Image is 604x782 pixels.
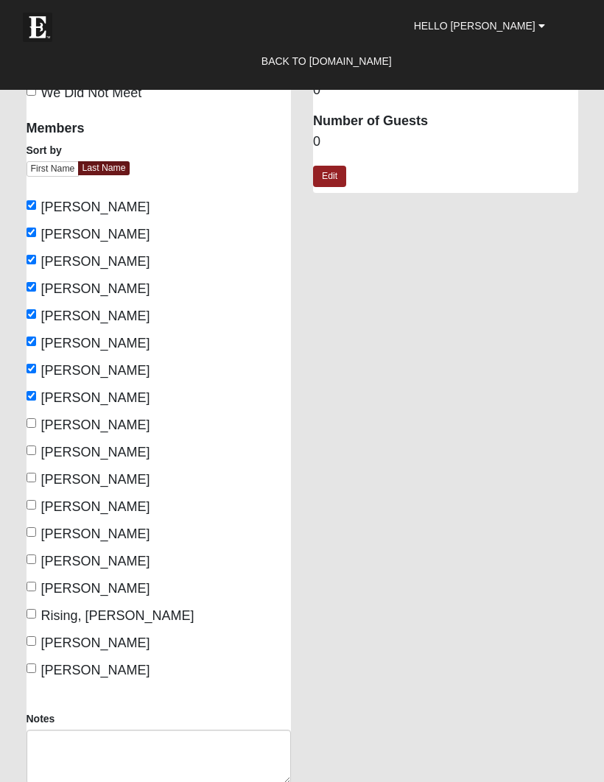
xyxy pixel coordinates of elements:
[27,636,36,646] input: [PERSON_NAME]
[250,43,403,80] a: Back to [DOMAIN_NAME]
[41,418,150,432] span: [PERSON_NAME]
[41,472,150,487] span: [PERSON_NAME]
[41,85,142,100] span: We Did Not Meet
[313,166,346,187] a: Edit
[414,20,535,32] span: Hello [PERSON_NAME]
[27,500,36,510] input: [PERSON_NAME]
[78,161,129,175] a: Last Name
[27,200,36,210] input: [PERSON_NAME]
[27,282,36,292] input: [PERSON_NAME]
[27,228,36,237] input: [PERSON_NAME]
[27,364,36,373] input: [PERSON_NAME]
[27,418,36,428] input: [PERSON_NAME]
[41,227,150,242] span: [PERSON_NAME]
[27,309,36,319] input: [PERSON_NAME]
[41,281,150,296] span: [PERSON_NAME]
[27,663,36,673] input: [PERSON_NAME]
[27,473,36,482] input: [PERSON_NAME]
[27,582,36,591] input: [PERSON_NAME]
[41,363,150,378] span: [PERSON_NAME]
[27,391,36,401] input: [PERSON_NAME]
[27,161,80,177] a: First Name
[27,445,36,455] input: [PERSON_NAME]
[23,13,52,42] img: Eleven22 logo
[313,133,578,152] dd: 0
[27,337,36,346] input: [PERSON_NAME]
[27,255,36,264] input: [PERSON_NAME]
[41,200,150,214] span: [PERSON_NAME]
[313,112,578,131] dt: Number of Guests
[41,390,150,405] span: [PERSON_NAME]
[41,608,194,623] span: Rising, [PERSON_NAME]
[403,7,556,44] a: Hello [PERSON_NAME]
[27,527,36,537] input: [PERSON_NAME]
[41,499,150,514] span: [PERSON_NAME]
[41,309,150,323] span: [PERSON_NAME]
[41,445,150,459] span: [PERSON_NAME]
[41,581,150,596] span: [PERSON_NAME]
[27,121,292,137] h4: Members
[41,526,150,541] span: [PERSON_NAME]
[41,635,150,650] span: [PERSON_NAME]
[27,711,55,726] label: Notes
[41,554,150,568] span: [PERSON_NAME]
[27,86,36,96] input: We Did Not Meet
[41,254,150,269] span: [PERSON_NAME]
[27,554,36,564] input: [PERSON_NAME]
[41,336,150,351] span: [PERSON_NAME]
[27,143,62,158] label: Sort by
[27,609,36,619] input: Rising, [PERSON_NAME]
[313,81,578,100] dd: 0
[41,663,150,677] span: [PERSON_NAME]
